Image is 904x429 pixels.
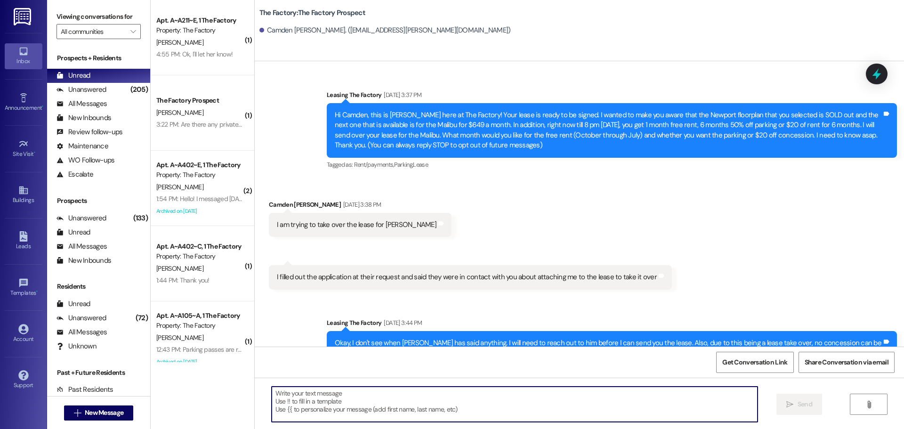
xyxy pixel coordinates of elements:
div: [DATE] 3:37 PM [381,90,421,100]
button: Send [776,394,822,415]
a: Templates • [5,275,42,300]
button: Share Conversation via email [799,352,895,373]
a: Leads [5,228,42,254]
div: Maintenance [56,141,108,151]
div: 1:44 PM: Thank you! [156,276,210,284]
span: Get Conversation Link [722,357,787,367]
div: Camden [PERSON_NAME] [269,200,452,213]
div: Past + Future Residents [47,368,150,378]
span: • [34,149,35,156]
span: Send [798,399,812,409]
div: 1:54 PM: Hello! I messaged [DATE] [156,194,247,203]
div: Prospects + Residents [47,53,150,63]
div: 3:22 PM: Are there any private rooms left [156,120,267,129]
div: Property: The Factory [156,25,243,35]
i:  [786,401,793,408]
span: [PERSON_NAME] [156,333,203,342]
a: Site Visit • [5,136,42,162]
div: Apt. A~A211~E, 1 The Factory [156,16,243,25]
div: Hi Camden, this is [PERSON_NAME] here at The Factory! Your lease is ready to be signed. I wanted ... [335,110,882,151]
div: Leasing The Factory [327,90,897,103]
div: Archived on [DATE] [155,356,244,368]
span: Lease [413,161,428,169]
div: Property: The Factory [156,321,243,331]
div: Apt. A~A402~C, 1 The Factory [156,242,243,251]
div: New Inbounds [56,256,111,266]
div: Escalate [56,170,93,179]
div: WO Follow-ups [56,155,114,165]
span: • [36,288,38,295]
div: Unanswered [56,85,106,95]
div: (133) [131,211,150,226]
span: • [42,103,43,110]
div: Review follow-ups [56,127,122,137]
div: Unread [56,299,90,309]
div: [DATE] 3:38 PM [341,200,381,210]
span: Rent/payments , [354,161,394,169]
b: The Factory: The Factory Prospect [259,8,365,18]
div: Leasing The Factory [327,318,897,331]
div: [DATE] 3:44 PM [381,318,422,328]
div: All Messages [56,242,107,251]
a: Buildings [5,182,42,208]
div: Okay, I don't see when [PERSON_NAME] has said anything. I will need to reach out to him before I ... [335,338,882,358]
div: All Messages [56,99,107,109]
div: Unanswered [56,213,106,223]
div: Apt. A~A402~E, 1 The Factory [156,160,243,170]
div: Property: The Factory [156,170,243,180]
div: Past Residents [56,385,113,395]
div: The Factory Prospect [156,96,243,105]
div: Unanswered [56,313,106,323]
button: New Message [64,405,134,421]
button: Get Conversation Link [716,352,793,373]
div: All Messages [56,327,107,337]
div: (72) [133,311,150,325]
a: Account [5,321,42,347]
div: (205) [128,82,150,97]
span: [PERSON_NAME] [156,264,203,273]
i:  [865,401,872,408]
div: Unread [56,71,90,81]
div: Archived on [DATE] [155,205,244,217]
span: [PERSON_NAME] [156,108,203,117]
div: 4:55 PM: Ok, I'll let her know! [156,50,233,58]
span: [PERSON_NAME] [156,38,203,47]
img: ResiDesk Logo [14,8,33,25]
div: Tagged as: [327,158,897,171]
div: New Inbounds [56,113,111,123]
div: Unknown [56,341,97,351]
label: Viewing conversations for [56,9,141,24]
span: [PERSON_NAME] [156,183,203,191]
i:  [74,409,81,417]
span: Share Conversation via email [805,357,888,367]
div: Residents [47,282,150,291]
div: I filled out the application at their request and said they were in contact with you about attach... [277,272,657,282]
div: I am trying to take over the lease for [PERSON_NAME] [277,220,436,230]
div: Property: The Factory [156,251,243,261]
div: Unread [56,227,90,237]
a: Support [5,367,42,393]
input: All communities [61,24,126,39]
div: Apt. A~A105~A, 1 The Factory [156,311,243,321]
div: Camden [PERSON_NAME]. ([EMAIL_ADDRESS][PERSON_NAME][DOMAIN_NAME]) [259,25,511,35]
div: Prospects [47,196,150,206]
span: Parking , [394,161,413,169]
i:  [130,28,136,35]
span: New Message [85,408,123,418]
a: Inbox [5,43,42,69]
